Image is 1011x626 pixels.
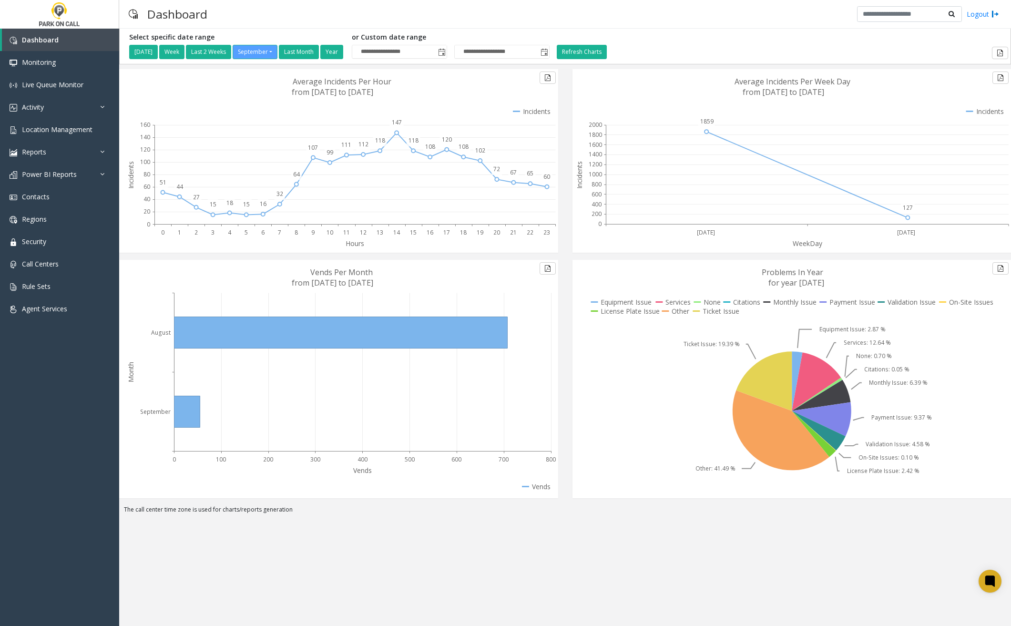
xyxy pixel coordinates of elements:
[119,505,1011,519] div: The call center time zone is used for charts/reports generation
[216,455,226,463] text: 100
[22,215,47,224] span: Regions
[592,210,602,218] text: 200
[475,146,485,154] text: 102
[598,220,602,228] text: 0
[843,339,890,347] text: Services: 12.64 %
[261,228,265,236] text: 6
[308,144,318,152] text: 107
[193,193,200,201] text: 27
[279,45,319,59] button: Last Month
[352,33,550,41] h5: or Custom date range
[211,228,214,236] text: 3
[10,283,17,291] img: 'icon'
[589,151,602,159] text: 1400
[161,228,164,236] text: 0
[143,183,150,191] text: 60
[10,306,17,313] img: 'icon'
[310,267,373,277] text: Vends Per Month
[743,87,824,97] text: from [DATE] to [DATE]
[186,45,231,59] button: Last 2 Weeks
[143,195,150,203] text: 40
[499,455,509,463] text: 700
[459,143,469,151] text: 108
[493,165,500,173] text: 72
[311,228,315,236] text: 9
[684,340,740,348] text: Ticket Issue: 19.39 %
[768,277,824,288] text: for year [DATE]
[540,72,556,84] button: Export to pdf
[871,413,932,421] text: Payment Issue: 9.37 %
[405,455,415,463] text: 500
[858,453,919,462] text: On-Site Issues: 0.10 %
[178,228,181,236] text: 1
[10,59,17,67] img: 'icon'
[696,228,715,236] text: [DATE]
[22,147,46,156] span: Reports
[173,455,176,463] text: 0
[143,2,212,26] h3: Dashboard
[327,148,333,156] text: 99
[140,145,150,154] text: 120
[903,204,913,212] text: 127
[442,135,452,144] text: 120
[129,45,158,59] button: [DATE]
[358,140,368,148] text: 112
[493,228,500,236] text: 20
[10,149,17,156] img: 'icon'
[143,207,150,216] text: 20
[543,228,550,236] text: 23
[341,141,351,149] text: 111
[226,199,233,207] text: 18
[147,220,150,228] text: 0
[589,131,602,139] text: 1800
[292,277,373,288] text: from [DATE] to [DATE]
[735,76,850,87] text: Average Incidents Per Week Day
[589,170,602,178] text: 1000
[992,72,1009,84] button: Export to pdf
[129,33,345,41] h5: Select specific date range
[527,228,533,236] text: 22
[427,228,433,236] text: 16
[539,45,549,59] span: Toggle popup
[228,228,232,236] text: 4
[10,104,17,112] img: 'icon'
[293,76,391,87] text: Average Incidents Per Hour
[10,261,17,268] img: 'icon'
[589,121,602,129] text: 2000
[140,121,150,129] text: 160
[557,45,607,59] button: Refresh Charts
[589,160,602,168] text: 1200
[375,136,385,144] text: 118
[10,126,17,134] img: 'icon'
[327,228,333,236] text: 10
[700,117,713,125] text: 1859
[140,408,171,416] text: September
[176,183,184,191] text: 44
[320,45,343,59] button: Year
[10,194,17,201] img: 'icon'
[847,467,919,475] text: License Plate Issue: 2.42 %
[436,45,447,59] span: Toggle popup
[22,170,77,179] span: Power BI Reports
[10,216,17,224] img: 'icon'
[22,58,56,67] span: Monitoring
[126,362,135,382] text: Month
[276,190,283,198] text: 32
[22,304,67,313] span: Agent Services
[540,262,556,275] button: Export to pdf
[460,228,467,236] text: 18
[10,171,17,179] img: 'icon'
[510,228,517,236] text: 21
[589,141,602,149] text: 1600
[22,103,44,112] span: Activity
[22,80,83,89] span: Live Queue Monitor
[292,87,373,97] text: from [DATE] to [DATE]
[346,239,364,248] text: Hours
[233,45,277,59] button: September
[869,379,928,387] text: Monthly Issue: 6.39 %
[140,158,150,166] text: 100
[695,464,735,472] text: Other: 41.49 %
[194,228,198,236] text: 2
[793,239,823,248] text: WeekDay
[592,180,602,188] text: 800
